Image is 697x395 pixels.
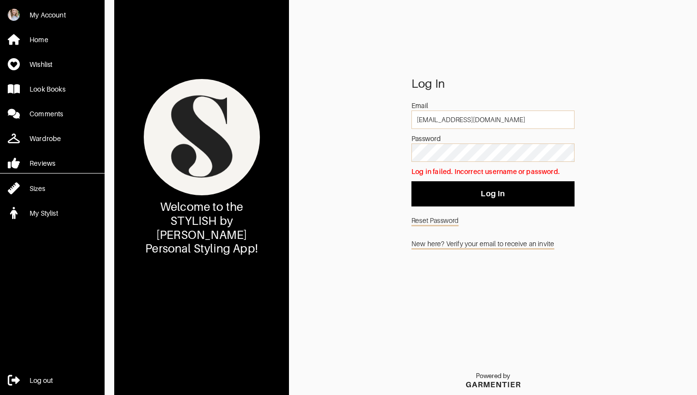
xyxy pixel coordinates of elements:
div: Sizes [30,184,45,193]
span: Log In [419,189,567,199]
a: Reset Password [411,211,575,230]
div: Wishlist [30,60,52,69]
div: Look Books [30,84,65,94]
img: SAMNiUodTggR1jDbkkRzVJy6.png [144,79,260,195]
div: Log In [411,79,575,89]
div: Reviews [30,158,55,168]
p: Powered by [466,372,521,380]
div: My Stylist [30,208,58,218]
div: Wardrobe [30,134,61,143]
img: GxoVavn6fB87e1db91zTqZC2 [8,9,20,21]
div: GARMENTIER [466,380,521,389]
div: Log in failed. Incorrect username or password. [411,167,575,176]
div: Email [411,101,575,111]
div: Welcome to the STYLISH by [PERSON_NAME] Personal Styling App! [143,200,260,256]
button: Log In [411,181,575,206]
div: Comments [30,109,63,119]
div: My Account [30,10,66,20]
div: Log out [30,376,53,385]
a: New here? Verify your email to receive an invite [411,235,575,253]
div: Password [411,134,575,143]
div: Home [30,35,48,45]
